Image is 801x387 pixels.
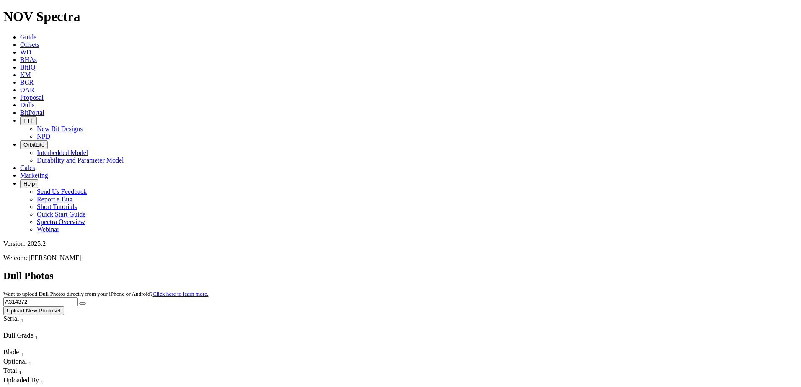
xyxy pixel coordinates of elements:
span: Sort None [28,358,31,365]
div: Total Sort None [3,367,33,376]
div: Serial Sort None [3,315,39,324]
a: Interbedded Model [37,149,88,156]
span: Sort None [19,367,22,374]
button: FTT [20,116,37,125]
sub: 1 [28,360,31,366]
p: Welcome [3,254,798,262]
span: Uploaded By [3,377,39,384]
button: OrbitLite [20,140,48,149]
sub: 1 [19,370,22,376]
input: Search Serial Number [3,297,78,306]
a: Send Us Feedback [37,188,87,195]
span: [PERSON_NAME] [28,254,82,261]
a: Durability and Parameter Model [37,157,124,164]
h2: Dull Photos [3,270,798,281]
div: Column Menu [3,324,39,332]
div: Dull Grade Sort None [3,332,62,341]
div: Uploaded By Sort None [3,377,82,386]
div: Optional Sort None [3,358,33,367]
a: Proposal [20,94,44,101]
a: Spectra Overview [37,218,85,225]
span: Sort None [41,377,44,384]
span: Serial [3,315,19,322]
div: Version: 2025.2 [3,240,798,248]
a: New Bit Designs [37,125,83,132]
a: BitIQ [20,64,35,71]
a: Guide [20,34,36,41]
a: OAR [20,86,34,93]
sub: 1 [21,351,23,357]
a: Report a Bug [37,196,72,203]
span: OrbitLite [23,142,44,148]
a: Short Tutorials [37,203,77,210]
a: Dulls [20,101,35,108]
a: KM [20,71,31,78]
a: BHAs [20,56,37,63]
a: Quick Start Guide [37,211,85,218]
div: Sort None [3,332,62,348]
span: Help [23,181,35,187]
span: Total [3,367,17,374]
a: Webinar [37,226,59,233]
div: Sort None [3,348,33,358]
span: Sort None [35,332,38,339]
small: Want to upload Dull Photos directly from your iPhone or Android? [3,291,208,297]
sub: 1 [21,317,23,324]
a: WD [20,49,31,56]
button: Upload New Photoset [3,306,64,315]
div: Sort None [3,315,39,332]
span: Optional [3,358,27,365]
sub: 1 [35,334,38,341]
button: Help [20,179,38,188]
div: Blade Sort None [3,348,33,358]
div: Sort None [3,358,33,367]
span: Dull Grade [3,332,34,339]
div: Sort None [3,367,33,376]
span: Sort None [21,348,23,356]
a: BCR [20,79,34,86]
a: BitPortal [20,109,44,116]
div: Column Menu [3,341,62,348]
a: NPD [37,133,50,140]
span: FTT [23,118,34,124]
a: Calcs [20,164,35,171]
a: Click here to learn more. [153,291,209,297]
a: Offsets [20,41,39,48]
a: Marketing [20,172,48,179]
span: Sort None [21,315,23,322]
h1: NOV Spectra [3,9,798,24]
span: Blade [3,348,19,356]
sub: 1 [41,379,44,385]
